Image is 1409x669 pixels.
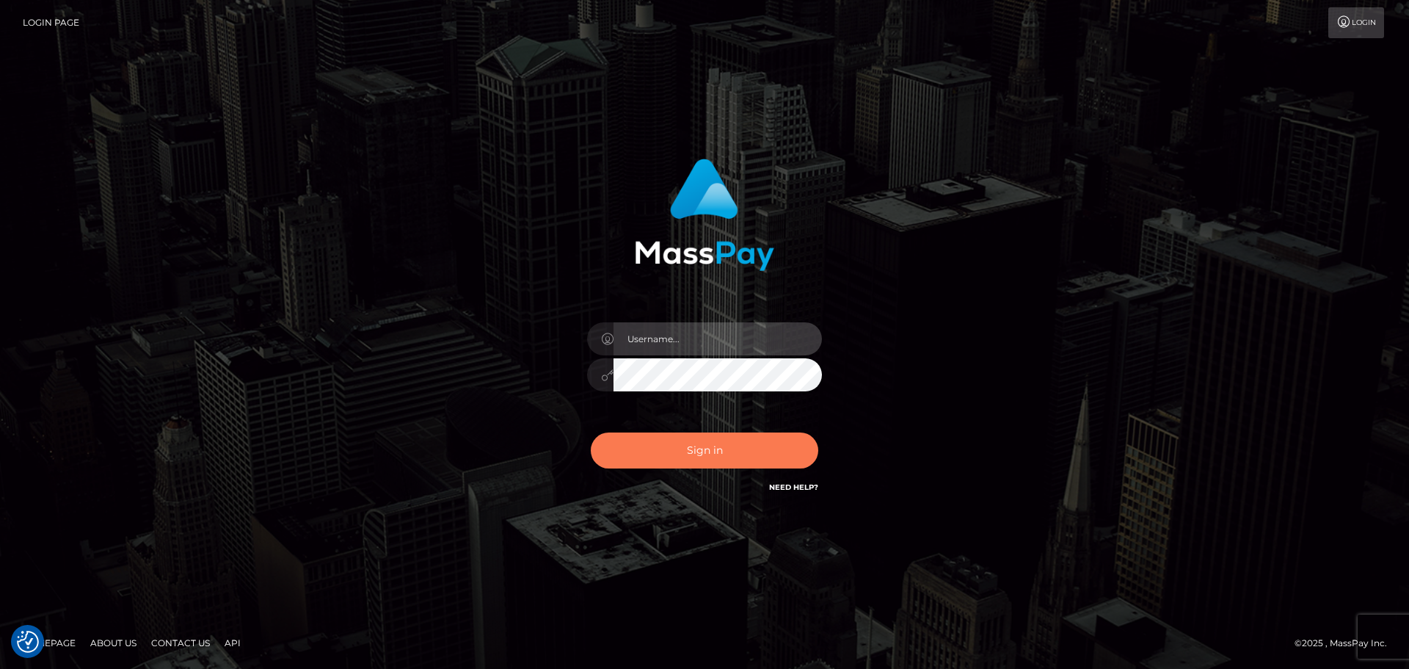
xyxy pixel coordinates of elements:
a: Contact Us [145,632,216,654]
button: Consent Preferences [17,631,39,653]
a: Homepage [16,632,81,654]
a: Login Page [23,7,79,38]
a: Login [1328,7,1384,38]
img: MassPay Login [635,159,774,271]
div: © 2025 , MassPay Inc. [1295,635,1398,651]
a: Need Help? [769,482,818,492]
button: Sign in [591,433,818,469]
a: API [219,632,247,654]
img: Revisit consent button [17,631,39,653]
input: Username... [614,322,822,355]
a: About Us [84,632,142,654]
